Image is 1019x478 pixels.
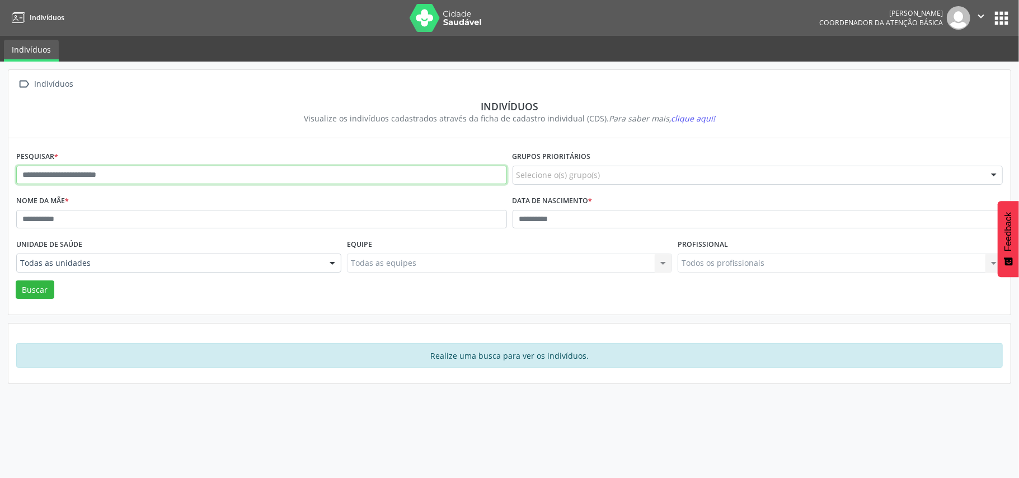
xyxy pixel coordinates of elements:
label: Pesquisar [16,148,58,166]
button: apps [992,8,1011,28]
a: Indivíduos [4,40,59,62]
label: Data de nascimento [513,193,593,210]
img: img [947,6,970,30]
div: Indivíduos [32,76,76,92]
span: clique aqui! [671,113,715,124]
span: Indivíduos [30,13,64,22]
a:  Indivíduos [16,76,76,92]
i: Para saber mais, [609,113,715,124]
i:  [16,76,32,92]
label: Unidade de saúde [16,236,82,254]
label: Equipe [347,236,372,254]
button: Feedback - Mostrar pesquisa [998,201,1019,277]
span: Coordenador da Atenção Básica [819,18,943,27]
div: [PERSON_NAME] [819,8,943,18]
label: Nome da mãe [16,193,69,210]
i:  [975,10,987,22]
button: Buscar [16,280,54,299]
span: Feedback [1003,212,1013,251]
div: Realize uma busca para ver os indivíduos. [16,343,1003,368]
a: Indivíduos [8,8,64,27]
span: Todas as unidades [20,257,318,269]
div: Visualize os indivíduos cadastrados através da ficha de cadastro individual (CDS). [24,113,995,124]
div: Indivíduos [24,100,995,113]
span: Selecione o(s) grupo(s) [516,169,600,181]
label: Profissional [678,236,728,254]
button:  [970,6,992,30]
label: Grupos prioritários [513,148,591,166]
